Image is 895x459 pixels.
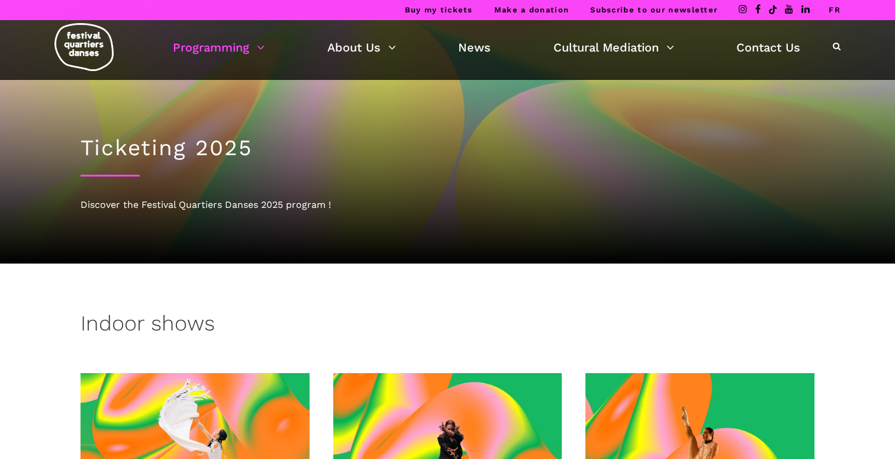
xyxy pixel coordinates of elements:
[553,37,674,57] a: Cultural Mediation
[494,5,569,14] a: Make a donation
[736,37,800,57] a: Contact Us
[829,5,841,14] a: FR
[327,37,396,57] a: About Us
[81,135,814,161] h1: Ticketing 2025
[173,37,265,57] a: Programming
[458,37,491,57] a: News
[81,311,215,341] h3: Indoor shows
[54,23,114,71] img: logo-fqd-med
[590,5,717,14] a: Subscribe to our newsletter
[81,197,814,213] div: Discover the Festival Quartiers Danses 2025 program !
[405,5,473,14] a: Buy my tickets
